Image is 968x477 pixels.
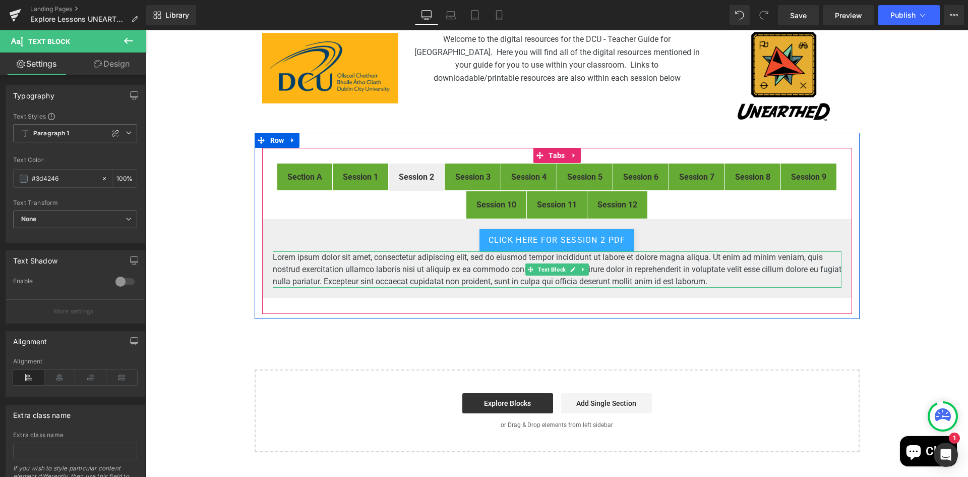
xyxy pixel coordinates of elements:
span: Library [165,11,189,20]
b: None [21,215,37,223]
button: More [944,5,964,25]
strong: Session 4 [366,142,401,151]
span: Tabs [400,118,421,133]
div: Extra class name [13,432,137,439]
div: Enable [13,277,105,288]
div: Alignment [13,332,47,346]
div: Alignment [13,358,137,365]
a: Expand / Collapse [141,102,154,118]
input: Color [32,173,96,184]
a: Preview [823,5,874,25]
a: Desktop [414,5,439,25]
button: Undo [730,5,750,25]
div: Text Shadow [13,251,57,265]
a: Mobile [487,5,511,25]
a: Landing Pages [30,5,146,13]
strong: Session 11 [391,170,431,179]
strong: Session 6 [477,142,513,151]
span: Explore Lessons UNEARTHED [30,15,127,23]
button: Publish [878,5,940,25]
p: More settings [53,307,94,316]
strong: Session 7 [533,142,569,151]
span: Preview [835,10,862,21]
span: Text Block [28,37,70,45]
div: Open Intercom Messenger [934,443,958,467]
inbox-online-store-chat: Shopify online store chat [751,406,814,439]
button: More settings [6,299,144,323]
strong: Session 5 [421,142,457,151]
strong: Section A [142,142,176,151]
div: % [112,170,137,187]
div: Text Styles [13,112,137,120]
a: Laptop [439,5,463,25]
span: Welcome to the digital resources for the DCU - Teacher Guide for [GEOGRAPHIC_DATA]. Here you will... [269,4,554,52]
strong: Session 8 [589,142,625,151]
a: Design [75,52,148,75]
strong: Session 10 [331,170,371,179]
a: Expand / Collapse [433,233,443,245]
button: Redo [754,5,774,25]
div: Text Transform [13,199,137,206]
strong: Session 2 [253,142,288,151]
span: Row [122,102,141,118]
a: New Library [146,5,196,25]
span: click here for session 2 pdf [343,204,480,216]
div: Extra class name [13,405,71,419]
div: Text Color [13,156,137,164]
span: Publish [890,11,916,19]
a: Expand / Collapse [422,118,435,133]
b: Session 12 [452,170,492,179]
a: Add Single Section [415,363,506,383]
p: or Drag & Drop elements from left sidebar [125,391,698,398]
span: Text Block [390,233,422,245]
a: Tablet [463,5,487,25]
strong: Session 1 [197,142,232,151]
strong: Session 9 [645,142,681,151]
b: Paragraph 1 [33,129,70,138]
span: Save [790,10,807,21]
div: Typography [13,86,54,100]
strong: Session 3 [310,142,345,151]
a: Explore Blocks [317,363,407,383]
a: click here for session 2 pdf [334,199,489,221]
